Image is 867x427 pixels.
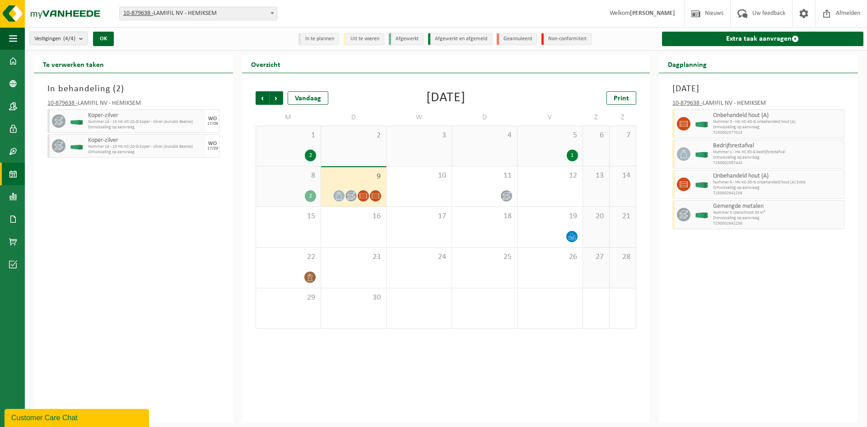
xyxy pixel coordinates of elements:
img: HK-XC-30-GN-00 [695,211,709,218]
span: Nummer 3 - HK-XC-40-G onbehandeld hout (A) [713,119,842,125]
div: WO [208,116,217,122]
span: Omwisseling op aanvraag [88,150,204,155]
span: 17 [391,211,447,221]
span: 5 [522,131,578,141]
img: HK-XC-30-GN-00 [695,181,709,188]
span: 2 [326,131,382,141]
span: T250002642256 [713,221,842,226]
span: Koper-zilver [88,112,204,119]
span: 7 [614,131,631,141]
img: HK-XC-30-GN-00 [695,151,709,158]
span: 12 [522,171,578,181]
span: 24 [391,252,447,262]
span: 3 [391,131,447,141]
a: Extra taak aanvragen [662,32,863,46]
span: Onbehandeld hout (A) [713,173,842,180]
li: Afgewerkt en afgemeld [428,33,492,45]
h3: [DATE] [672,82,844,96]
span: 16 [326,211,382,221]
img: HK-XC-30-GN-00 [695,121,709,127]
li: Geannuleerd [497,33,537,45]
span: Nummer 4 - HK-XC-30-G onbehandeld hout (A) Extra [713,180,842,185]
span: Nummer 1 - HK-XC 30-G bedrijfsrestafval [713,150,842,155]
span: 10 [391,171,447,181]
span: 1 [261,131,316,141]
td: V [517,109,583,126]
div: LAMIFIL NV - HEMIKSEM [47,100,219,109]
span: Volgende [270,91,283,105]
span: 18 [457,211,513,221]
div: 17/09 [207,146,218,151]
tcxspan: Call 10-879638 - via 3CX [123,10,154,17]
div: Vandaag [288,91,328,105]
h2: Overzicht [242,55,289,73]
div: LAMIFIL NV - HEMIKSEM [672,100,844,109]
span: Gemengde metalen [713,203,842,210]
h3: In behandeling ( ) [47,82,219,96]
span: 14 [614,171,631,181]
td: M [256,109,321,126]
span: 10-879638 - LAMIFIL NV - HEMIKSEM [120,7,277,20]
td: D [321,109,387,126]
td: W [387,109,452,126]
button: Vestigingen(4/4) [29,32,88,45]
tcxspan: Call 10-879638 - via 3CX [47,100,78,107]
span: 22 [261,252,316,262]
span: 27 [587,252,605,262]
span: T250002587442 [713,160,842,166]
span: Omwisseling op aanvraag [713,216,842,221]
span: 8 [261,171,316,181]
span: Onbehandeld hout (A) [713,112,842,119]
span: 26 [522,252,578,262]
td: Z [583,109,610,126]
h2: Dagplanning [659,55,716,73]
span: T250002577013 [713,130,842,136]
button: OK [93,32,114,46]
span: 28 [614,252,631,262]
span: Bedrijfsrestafval [713,142,842,150]
span: Vestigingen [34,32,75,46]
li: Non-conformiteit [541,33,592,45]
div: WO [208,141,217,146]
span: 19 [522,211,578,221]
iframe: chat widget [5,407,151,427]
span: Omwisseling op aanvraag [88,125,204,130]
span: 23 [326,252,382,262]
span: Nummer 14 - 15 HK-XC-20-G koper - zilver (Aurubis Beerse) [88,119,204,125]
span: 9 [326,172,382,182]
span: 25 [457,252,513,262]
li: In te plannen [298,33,339,45]
img: HK-XC-20-GN-00 [70,143,84,150]
li: Afgewerkt [389,33,424,45]
span: 20 [587,211,605,221]
span: 30 [326,293,382,303]
span: 11 [457,171,513,181]
span: 21 [614,211,631,221]
div: 2 [305,150,316,161]
span: 13 [587,171,605,181]
strong: [PERSON_NAME] [630,10,675,17]
span: Omwisseling op aanvraag [713,125,842,130]
td: D [452,109,517,126]
div: [DATE] [426,91,466,105]
span: 2 [116,84,121,94]
span: Koper-zilver [88,137,204,144]
div: 17/09 [207,122,218,126]
span: Omwisseling op aanvraag [713,185,842,191]
h2: Te verwerken taken [34,55,113,73]
img: HK-XC-20-GN-00 [70,118,84,125]
li: Uit te voeren [344,33,384,45]
span: T250002642258 [713,191,842,196]
span: 6 [587,131,605,141]
span: Print [614,95,629,102]
td: Z [610,109,636,126]
a: Print [606,91,636,105]
span: Vorige [256,91,269,105]
span: Omwisseling op aanvraag [713,155,842,160]
span: 10-879638 - LAMIFIL NV - HEMIKSEM [119,7,277,20]
tcxspan: Call 10-879638 - via 3CX [672,100,703,107]
span: 4 [457,131,513,141]
div: 2 [305,190,316,202]
span: Nummer 5 Ijzerschroot 30 m³ [713,210,842,216]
